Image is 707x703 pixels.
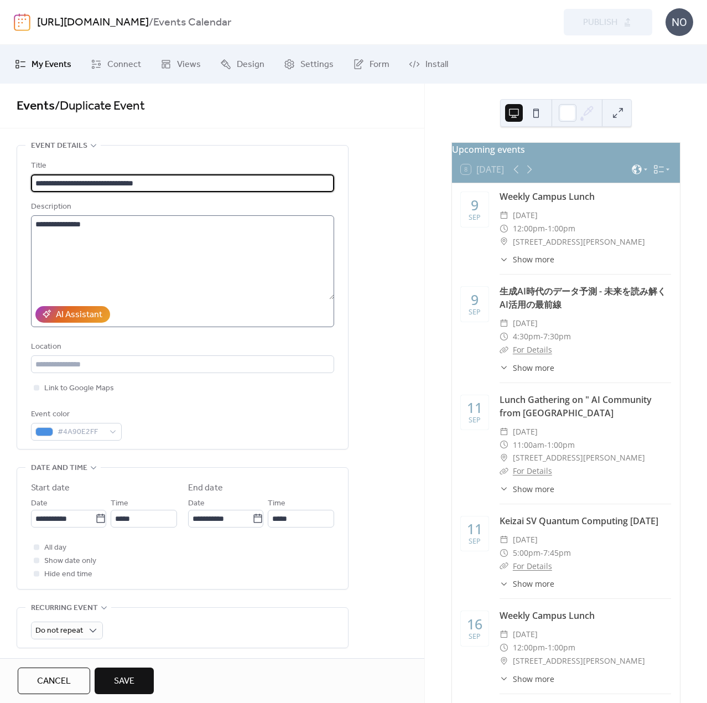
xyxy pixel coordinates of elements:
div: Description [31,200,332,214]
div: Start date [31,482,70,495]
span: Form [370,58,389,71]
div: 9 [471,293,479,307]
span: [DATE] [513,317,538,330]
span: Do not repeat [35,623,83,638]
span: Show more [513,673,554,685]
span: All day [44,541,66,555]
span: 5:00pm [513,546,540,560]
span: - [545,222,548,235]
div: ​ [500,578,508,590]
div: ​ [500,343,508,356]
a: [URL][DOMAIN_NAME] [37,12,149,33]
b: / [149,12,153,33]
div: ​ [500,209,508,222]
div: ​ [500,222,508,235]
a: For Details [513,561,552,571]
span: Date [31,497,48,510]
span: - [544,438,547,452]
button: ​Show more [500,362,554,374]
span: Connect [107,58,141,71]
div: ​ [500,464,508,478]
span: Time [111,497,128,510]
a: Events [17,94,55,118]
span: - [540,330,543,343]
div: End date [188,482,223,495]
div: Sep [469,214,481,221]
a: Lunch Gathering on " AI Community from [GEOGRAPHIC_DATA] [500,394,652,419]
button: ​Show more [500,254,554,265]
span: [DATE] [513,425,538,438]
div: ​ [500,254,508,265]
div: ​ [500,235,508,249]
span: [DATE] [513,209,538,222]
span: Hide end time [44,568,92,581]
div: Upcoming events [452,143,680,156]
div: ​ [500,438,508,452]
span: Date and time [31,462,87,475]
a: My Events [7,49,80,79]
div: AI Assistant [56,308,102,322]
button: ​Show more [500,483,554,495]
a: Install [401,49,456,79]
span: [STREET_ADDRESS][PERSON_NAME] [513,235,645,249]
a: 生成AI時代のデータ予測 - 未来を読み解くAI活用の最前線 [500,285,666,311]
div: ​ [500,546,508,560]
span: 11:00am [513,438,544,452]
a: Settings [275,49,342,79]
div: Sep [469,538,481,545]
div: ​ [500,560,508,573]
span: 4:30pm [513,330,540,343]
a: For Details [513,466,552,476]
span: 12:00pm [513,641,545,654]
button: ​Show more [500,578,554,590]
span: Settings [300,58,334,71]
a: Keizai SV Quantum Computing [DATE] [500,515,658,527]
span: Save [114,675,134,688]
span: - [545,641,548,654]
div: ​ [500,451,508,464]
a: For Details [513,344,552,355]
span: 7:30pm [543,330,571,343]
div: Weekly Campus Lunch [500,609,671,622]
div: Event color [31,408,119,421]
span: 12:00pm [513,222,545,235]
span: 7:45pm [543,546,571,560]
button: ​Show more [500,673,554,685]
span: Date [188,497,205,510]
span: Show date only [44,555,96,568]
div: ​ [500,641,508,654]
span: #4A90E2FF [58,426,104,439]
div: Weekly Campus Lunch [500,190,671,203]
div: ​ [500,362,508,374]
span: My Events [32,58,71,71]
span: Cancel [37,675,71,688]
div: Sep [469,417,481,424]
span: 1:00pm [548,641,575,654]
span: Show more [513,578,554,590]
a: Views [152,49,209,79]
div: 9 [471,198,479,212]
span: [STREET_ADDRESS][PERSON_NAME] [513,654,645,668]
div: Title [31,159,332,173]
span: Event details [31,139,87,153]
button: AI Assistant [35,306,110,323]
span: Show more [513,362,554,374]
span: [DATE] [513,628,538,641]
span: Install [425,58,448,71]
button: Save [95,668,154,694]
span: Show more [513,483,554,495]
div: Sep [469,633,481,640]
div: ​ [500,317,508,330]
button: Cancel [18,668,90,694]
div: NO [666,8,693,36]
span: [STREET_ADDRESS][PERSON_NAME] [513,451,645,464]
span: Design [237,58,264,71]
div: 11 [467,522,482,536]
div: ​ [500,654,508,668]
div: ​ [500,483,508,495]
span: - [540,546,543,560]
span: Link to Google Maps [44,382,114,395]
b: Events Calendar [153,12,231,33]
span: 1:00pm [548,222,575,235]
